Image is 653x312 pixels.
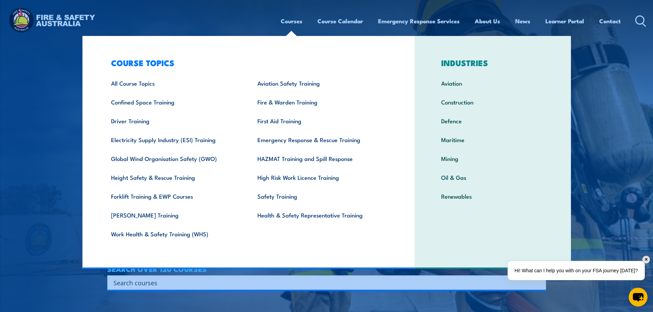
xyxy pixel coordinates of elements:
a: Mining [431,149,555,168]
a: Forklift Training & EWP Courses [100,187,247,205]
a: High Risk Work Licence Training [247,168,393,187]
a: Fire & Warden Training [247,92,393,111]
div: ✕ [642,256,650,263]
a: News [515,12,530,30]
a: Emergency Response Services [378,12,460,30]
form: Search form [115,278,532,287]
a: Oil & Gas [431,168,555,187]
a: Height Safety & Rescue Training [100,168,247,187]
a: Renewables [431,187,555,205]
h3: INDUSTRIES [431,58,555,67]
a: Aviation [431,74,555,92]
a: About Us [475,12,500,30]
a: Construction [431,92,555,111]
a: Defence [431,111,555,130]
a: Safety Training [247,187,393,205]
a: Maritime [431,130,555,149]
div: Hi! What can I help you with on your FSA journey [DATE]? [508,261,645,280]
a: Courses [281,12,302,30]
h4: SEARCH OVER 120 COURSES [107,265,546,273]
a: HAZMAT Training and Spill Response [247,149,393,168]
a: Contact [599,12,621,30]
a: All Course Topics [100,74,247,92]
a: First Aid Training [247,111,393,130]
a: Confined Space Training [100,92,247,111]
a: Health & Safety Representative Training [247,205,393,224]
a: Global Wind Organisation Safety (GWO) [100,149,247,168]
a: Driver Training [100,111,247,130]
a: Emergency Response & Rescue Training [247,130,393,149]
a: Electricity Supply Industry (ESI) Training [100,130,247,149]
a: Work Health & Safety Training (WHS) [100,224,247,243]
button: chat-button [629,288,648,307]
a: [PERSON_NAME] Training [100,205,247,224]
a: Aviation Safety Training [247,74,393,92]
a: Course Calendar [317,12,363,30]
a: Learner Portal [545,12,584,30]
h3: COURSE TOPICS [100,58,393,67]
input: Search input [113,277,531,288]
